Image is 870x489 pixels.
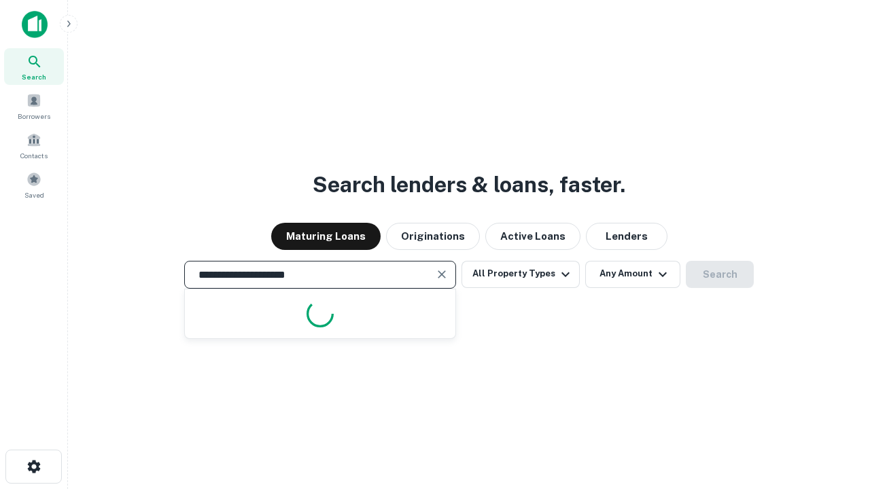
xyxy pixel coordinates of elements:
[4,48,64,85] a: Search
[485,223,580,250] button: Active Loans
[802,380,870,446] iframe: Chat Widget
[585,261,680,288] button: Any Amount
[313,168,625,201] h3: Search lenders & loans, faster.
[432,265,451,284] button: Clear
[22,71,46,82] span: Search
[586,223,667,250] button: Lenders
[386,223,480,250] button: Originations
[4,88,64,124] a: Borrowers
[18,111,50,122] span: Borrowers
[4,166,64,203] a: Saved
[24,189,44,200] span: Saved
[22,11,48,38] img: capitalize-icon.png
[4,127,64,164] a: Contacts
[462,261,580,288] button: All Property Types
[271,223,381,250] button: Maturing Loans
[20,150,48,161] span: Contacts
